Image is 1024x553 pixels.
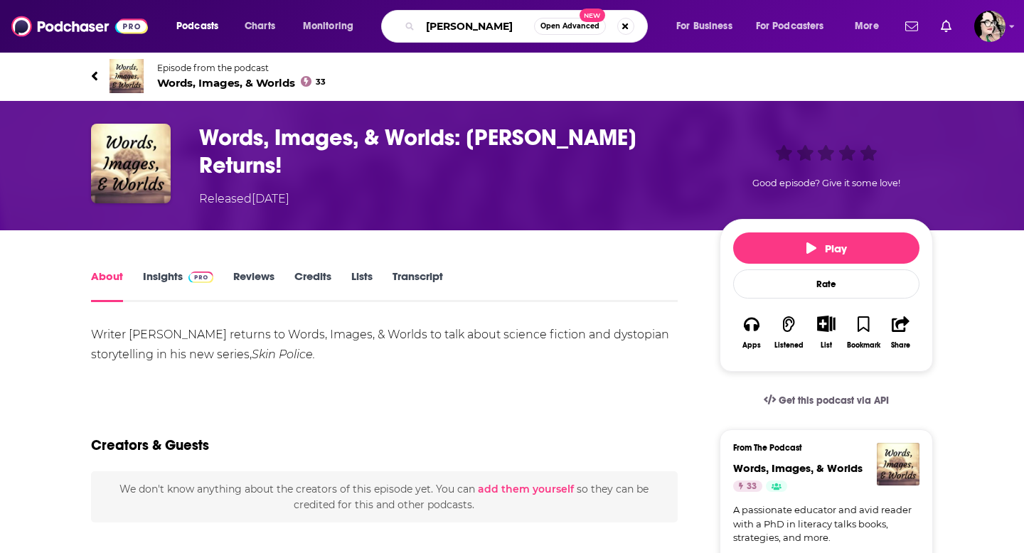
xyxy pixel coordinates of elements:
a: 33 [733,480,762,492]
span: For Business [676,16,732,36]
button: Show profile menu [974,11,1006,42]
button: open menu [845,15,897,38]
input: Search podcasts, credits, & more... [420,15,534,38]
img: Podchaser Pro [188,272,213,283]
div: Rate [733,269,919,299]
a: A passionate educator and avid reader with a PhD in literacy talks books, strategies, and more. [733,503,919,545]
button: Play [733,232,919,264]
button: Show More Button [811,316,841,331]
span: Logged in as kdaneman [974,11,1006,42]
span: For Podcasters [756,16,824,36]
a: InsightsPodchaser Pro [143,269,213,302]
span: Podcasts [176,16,218,36]
div: Writer [PERSON_NAME] returns to Words, Images, & Worlds to talk about science fiction and dystopi... [91,325,678,365]
button: open menu [747,15,845,38]
a: Lists [351,269,373,302]
button: Share [882,306,919,358]
h3: From The Podcast [733,443,908,453]
span: 33 [316,79,326,85]
button: open menu [666,15,750,38]
button: Listened [770,306,807,358]
div: Search podcasts, credits, & more... [395,10,661,43]
a: Words, Images, & Worlds [733,461,863,475]
img: Podchaser - Follow, Share and Rate Podcasts [11,13,148,40]
a: Show notifications dropdown [900,14,924,38]
span: Get this podcast via API [779,394,889,407]
a: About [91,269,123,302]
div: Share [891,341,910,350]
button: add them yourself [478,483,574,495]
img: Words, Images, & Worlds [110,59,144,93]
span: We don't know anything about the creators of this episode yet . You can so they can be credited f... [119,483,649,511]
img: Words, Images, & Worlds [877,443,919,485]
div: List [821,340,832,350]
button: Apps [733,306,770,358]
a: Words, Images, & WorldsEpisode from the podcastWords, Images, & Worlds33 [91,59,933,93]
span: Charts [245,16,275,36]
a: Credits [294,269,331,302]
div: Apps [742,341,761,350]
img: Words, Images, & Worlds: Jordan Thomas Returns! [91,124,171,203]
span: Play [806,242,847,255]
a: Transcript [393,269,443,302]
span: More [855,16,879,36]
em: Skin Police. [252,348,315,361]
span: 33 [747,480,757,494]
span: Words, Images, & Worlds [157,76,326,90]
div: Released [DATE] [199,190,289,208]
h1: Words, Images, & Worlds: Jordan Thomas Returns! [199,124,697,179]
span: Good episode? Give it some love! [752,178,900,188]
h2: Creators & Guests [91,436,209,454]
div: Listened [774,341,804,350]
button: Bookmark [845,306,882,358]
span: New [580,9,605,22]
img: User Profile [974,11,1006,42]
button: Open AdvancedNew [534,18,606,35]
a: Get this podcast via API [752,383,900,418]
button: open menu [293,15,372,38]
div: Show More ButtonList [808,306,845,358]
button: open menu [166,15,237,38]
span: Monitoring [303,16,353,36]
span: Open Advanced [540,23,599,30]
div: Bookmark [847,341,880,350]
span: Episode from the podcast [157,63,326,73]
a: Charts [235,15,284,38]
a: Reviews [233,269,274,302]
a: Show notifications dropdown [935,14,957,38]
